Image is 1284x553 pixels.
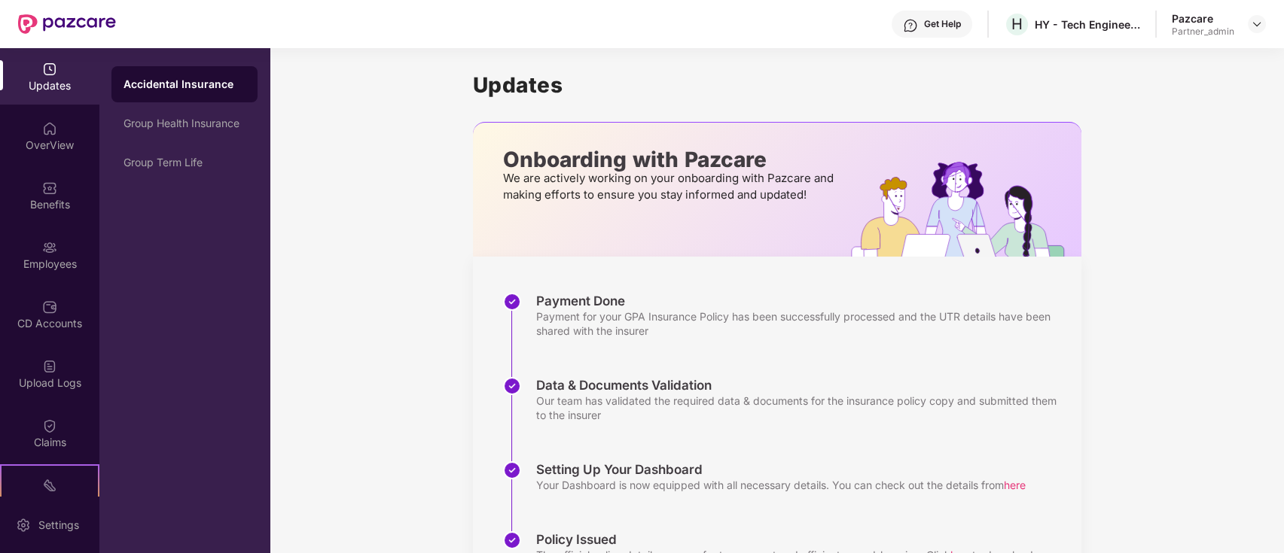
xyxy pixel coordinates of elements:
[2,494,98,509] div: Stepathon
[42,181,57,196] img: svg+xml;base64,PHN2ZyBpZD0iQmVuZWZpdHMiIHhtbG5zPSJodHRwOi8vd3d3LnczLm9yZy8yMDAwL3N2ZyIgd2lkdGg9Ij...
[503,170,838,203] p: We are actively working on your onboarding with Pazcare and making efforts to ensure you stay inf...
[503,293,521,311] img: svg+xml;base64,PHN2ZyBpZD0iU3RlcC1Eb25lLTMyeDMyIiB4bWxucz0iaHR0cDovL3d3dy53My5vcmcvMjAwMC9zdmciIH...
[42,478,57,493] img: svg+xml;base64,PHN2ZyB4bWxucz0iaHR0cDovL3d3dy53My5vcmcvMjAwMC9zdmciIHdpZHRoPSIyMSIgaGVpZ2h0PSIyMC...
[42,299,57,314] img: svg+xml;base64,PHN2ZyBpZD0iQ0RfQWNjb3VudHMiIGRhdGEtbmFtZT0iQ0QgQWNjb3VudHMiIHhtbG5zPSJodHRwOi8vd3...
[1172,26,1234,38] div: Partner_admin
[536,393,1066,422] div: Our team has validated the required data & documents for the insurance policy copy and submitted ...
[124,77,246,92] div: Accidental Insurance
[1172,11,1234,26] div: Pazcare
[503,531,521,549] img: svg+xml;base64,PHN2ZyBpZD0iU3RlcC1Eb25lLTMyeDMyIiB4bWxucz0iaHR0cDovL3d3dy53My5vcmcvMjAwMC9zdmciIH...
[503,461,521,479] img: svg+xml;base64,PHN2ZyBpZD0iU3RlcC1Eb25lLTMyeDMyIiB4bWxucz0iaHR0cDovL3d3dy53My5vcmcvMjAwMC9zdmciIH...
[503,153,838,166] p: Onboarding with Pazcare
[1011,15,1023,33] span: H
[42,418,57,433] img: svg+xml;base64,PHN2ZyBpZD0iQ2xhaW0iIHhtbG5zPSJodHRwOi8vd3d3LnczLm9yZy8yMDAwL3N2ZyIgd2lkdGg9IjIwIi...
[536,478,1026,492] div: Your Dashboard is now equipped with all necessary details. You can check out the details from
[124,156,246,169] div: Group Term Life
[924,18,961,30] div: Get Help
[1035,17,1140,32] div: HY - Tech Engineers Limited
[473,72,1081,98] h1: Updates
[536,377,1066,393] div: Data & Documents Validation
[536,531,1066,548] div: Policy Issued
[42,62,57,77] img: svg+xml;base64,PHN2ZyBpZD0iVXBkYXRlZCIgeG1sbnM9Imh0dHA6Ly93d3cudzMub3JnLzIwMDAvc3ZnIiB3aWR0aD0iMj...
[503,377,521,395] img: svg+xml;base64,PHN2ZyBpZD0iU3RlcC1Eb25lLTMyeDMyIiB4bWxucz0iaHR0cDovL3d3dy53My5vcmcvMjAwMC9zdmciIH...
[536,461,1026,478] div: Setting Up Your Dashboard
[536,309,1066,338] div: Payment for your GPA Insurance Policy has been successfully processed and the UTR details have be...
[536,293,1066,309] div: Payment Done
[42,121,57,136] img: svg+xml;base64,PHN2ZyBpZD0iSG9tZSIgeG1sbnM9Imh0dHA6Ly93d3cudzMub3JnLzIwMDAvc3ZnIiB3aWR0aD0iMjAiIG...
[34,518,84,533] div: Settings
[16,518,31,533] img: svg+xml;base64,PHN2ZyBpZD0iU2V0dGluZy0yMHgyMCIgeG1sbnM9Imh0dHA6Ly93d3cudzMub3JnLzIwMDAvc3ZnIiB3aW...
[124,117,246,129] div: Group Health Insurance
[903,18,918,33] img: svg+xml;base64,PHN2ZyBpZD0iSGVscC0zMngzMiIgeG1sbnM9Imh0dHA6Ly93d3cudzMub3JnLzIwMDAvc3ZnIiB3aWR0aD...
[42,359,57,374] img: svg+xml;base64,PHN2ZyBpZD0iVXBsb2FkX0xvZ3MiIGRhdGEtbmFtZT0iVXBsb2FkIExvZ3MiIHhtbG5zPSJodHRwOi8vd3...
[18,14,116,34] img: New Pazcare Logo
[42,240,57,255] img: svg+xml;base64,PHN2ZyBpZD0iRW1wbG95ZWVzIiB4bWxucz0iaHR0cDovL3d3dy53My5vcmcvMjAwMC9zdmciIHdpZHRoPS...
[851,162,1081,257] img: hrOnboarding
[1251,18,1263,30] img: svg+xml;base64,PHN2ZyBpZD0iRHJvcGRvd24tMzJ4MzIiIHhtbG5zPSJodHRwOi8vd3d3LnczLm9yZy8yMDAwL3N2ZyIgd2...
[1004,479,1026,491] span: here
